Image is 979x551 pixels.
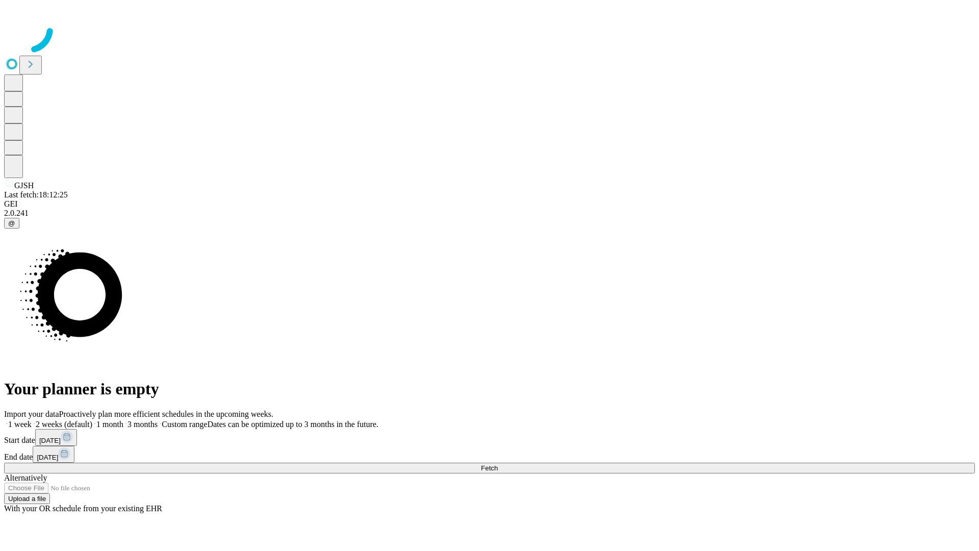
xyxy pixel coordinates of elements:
[4,473,47,482] span: Alternatively
[208,420,378,429] span: Dates can be optimized up to 3 months in the future.
[4,190,68,199] span: Last fetch: 18:12:25
[4,493,50,504] button: Upload a file
[481,464,498,472] span: Fetch
[4,429,975,446] div: Start date
[162,420,207,429] span: Custom range
[96,420,123,429] span: 1 month
[8,219,15,227] span: @
[4,199,975,209] div: GEI
[4,446,975,463] div: End date
[39,437,61,444] span: [DATE]
[4,380,975,398] h1: Your planner is empty
[4,504,162,513] span: With your OR schedule from your existing EHR
[127,420,158,429] span: 3 months
[37,454,58,461] span: [DATE]
[59,410,273,418] span: Proactively plan more efficient schedules in the upcoming weeks.
[4,218,19,229] button: @
[4,410,59,418] span: Import your data
[35,429,77,446] button: [DATE]
[33,446,74,463] button: [DATE]
[4,209,975,218] div: 2.0.241
[14,181,34,190] span: GJSH
[4,463,975,473] button: Fetch
[36,420,92,429] span: 2 weeks (default)
[8,420,32,429] span: 1 week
